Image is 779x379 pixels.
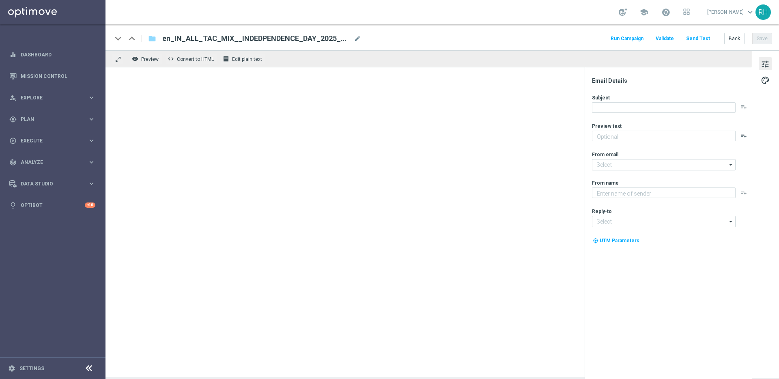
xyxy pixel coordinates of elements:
button: code Convert to HTML [166,54,217,64]
i: settings [8,365,15,372]
div: Optibot [9,194,95,216]
i: lightbulb [9,202,17,209]
span: en_IN_ALL_TAC_MIX__INDEDPENDENCE_DAY_2025_OFFER2 [162,34,351,43]
button: lightbulb Optibot +10 [9,202,96,209]
button: Back [724,33,745,44]
button: Save [752,33,772,44]
i: my_location [593,238,598,243]
button: playlist_add [740,132,747,139]
button: equalizer Dashboard [9,52,96,58]
span: code [168,56,174,62]
a: Dashboard [21,44,95,65]
button: tune [759,57,772,70]
div: +10 [85,202,95,208]
i: arrow_drop_down [727,159,735,170]
button: Run Campaign [609,33,645,44]
span: school [639,8,648,17]
div: Dashboard [9,44,95,65]
button: playlist_add [740,189,747,196]
button: play_circle_outline Execute keyboard_arrow_right [9,138,96,144]
div: Plan [9,116,88,123]
i: receipt [223,56,229,62]
div: Data Studio [9,180,88,187]
span: Analyze [21,160,88,165]
span: Plan [21,117,88,122]
i: keyboard_arrow_right [88,94,95,101]
div: Analyze [9,159,88,166]
i: keyboard_arrow_right [88,115,95,123]
label: From name [592,180,619,186]
button: Send Test [685,33,711,44]
span: tune [761,59,770,69]
i: track_changes [9,159,17,166]
span: Data Studio [21,181,88,186]
i: keyboard_arrow_right [88,180,95,187]
label: Preview text [592,123,622,129]
div: Explore [9,94,88,101]
i: person_search [9,94,17,101]
i: folder [148,34,156,43]
button: receipt Edit plain text [221,54,266,64]
button: playlist_add [740,104,747,110]
button: Mission Control [9,73,96,80]
button: Validate [654,33,675,44]
div: Mission Control [9,65,95,87]
button: track_changes Analyze keyboard_arrow_right [9,159,96,166]
i: equalizer [9,51,17,58]
button: palette [759,73,772,86]
span: keyboard_arrow_down [746,8,755,17]
button: person_search Explore keyboard_arrow_right [9,95,96,101]
button: Data Studio keyboard_arrow_right [9,181,96,187]
a: Mission Control [21,65,95,87]
span: Validate [656,36,674,41]
label: Subject [592,95,610,101]
span: Edit plain text [232,56,262,62]
div: Email Details [592,77,751,84]
span: Explore [21,95,88,100]
a: [PERSON_NAME]keyboard_arrow_down [706,6,755,18]
i: keyboard_arrow_right [88,158,95,166]
i: remove_red_eye [132,56,138,62]
div: RH [755,4,771,20]
button: remove_red_eye Preview [130,54,162,64]
i: keyboard_arrow_right [88,137,95,144]
i: arrow_drop_down [727,216,735,227]
span: Execute [21,138,88,143]
span: Preview [141,56,159,62]
span: Convert to HTML [177,56,214,62]
i: play_circle_outline [9,137,17,144]
a: Settings [19,366,44,371]
input: Select [592,159,736,170]
button: gps_fixed Plan keyboard_arrow_right [9,116,96,123]
label: Reply-to [592,208,612,215]
a: Optibot [21,194,85,216]
i: gps_fixed [9,116,17,123]
span: UTM Parameters [600,238,639,243]
label: From email [592,151,618,158]
input: Select [592,216,736,227]
button: my_location UTM Parameters [592,236,640,245]
span: palette [761,75,770,86]
div: Execute [9,137,88,144]
span: mode_edit [354,35,361,42]
button: folder [147,32,157,45]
